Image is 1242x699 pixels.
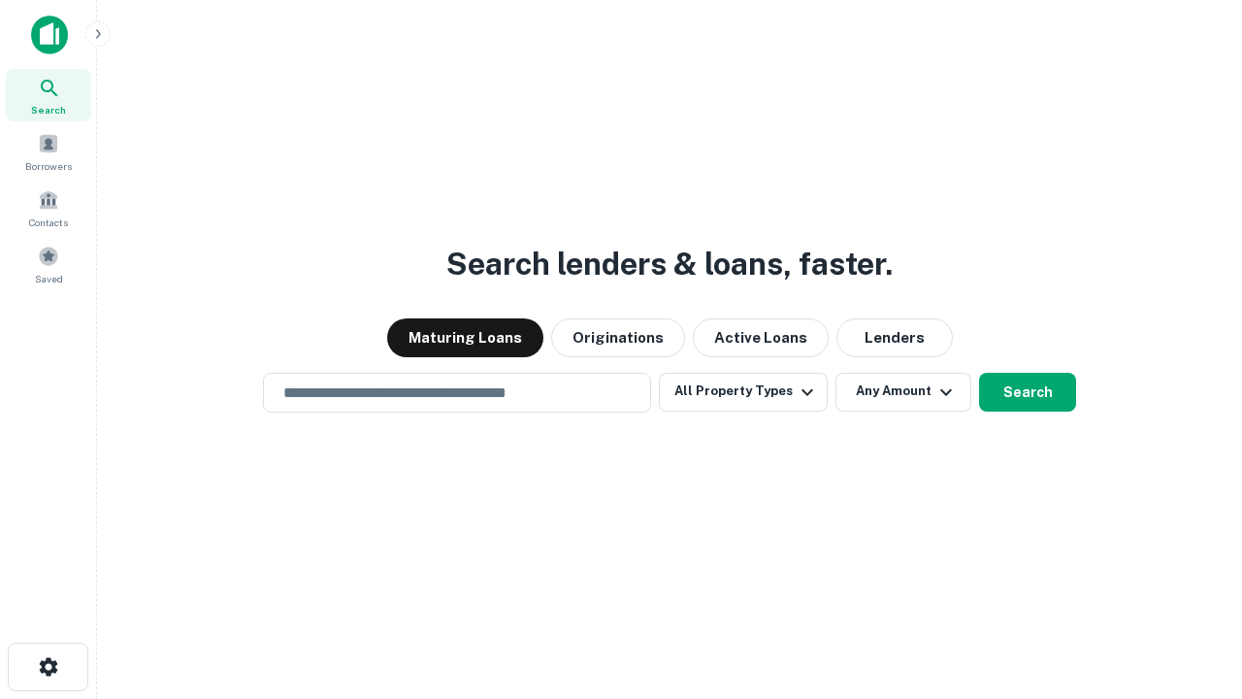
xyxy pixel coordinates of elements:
[446,241,893,287] h3: Search lenders & loans, faster.
[693,318,829,357] button: Active Loans
[835,373,971,412] button: Any Amount
[31,16,68,54] img: capitalize-icon.png
[387,318,543,357] button: Maturing Loans
[31,102,66,117] span: Search
[25,158,72,174] span: Borrowers
[6,69,91,121] a: Search
[1145,482,1242,575] iframe: Chat Widget
[979,373,1076,412] button: Search
[659,373,828,412] button: All Property Types
[6,182,91,234] a: Contacts
[29,215,68,230] span: Contacts
[6,238,91,290] a: Saved
[35,271,63,286] span: Saved
[551,318,685,357] button: Originations
[6,125,91,178] a: Borrowers
[836,318,953,357] button: Lenders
